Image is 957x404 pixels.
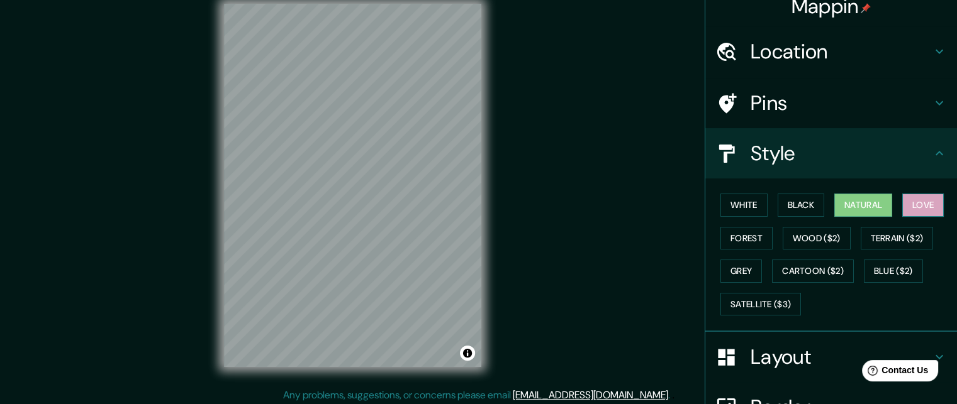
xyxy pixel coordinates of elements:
[751,90,932,116] h4: Pins
[772,259,854,283] button: Cartoon ($2)
[705,78,957,128] div: Pins
[864,259,923,283] button: Blue ($2)
[672,388,674,403] div: .
[783,227,851,250] button: Wood ($2)
[460,346,475,361] button: Toggle attribution
[720,259,762,283] button: Grey
[705,128,957,178] div: Style
[845,355,943,390] iframe: Help widget launcher
[670,388,672,403] div: .
[283,388,670,403] p: Any problems, suggestions, or concerns please email .
[902,194,944,217] button: Love
[720,227,773,250] button: Forest
[751,344,932,369] h4: Layout
[224,4,481,367] canvas: Map
[705,26,957,77] div: Location
[513,388,668,401] a: [EMAIL_ADDRESS][DOMAIN_NAME]
[751,141,932,166] h4: Style
[861,227,934,250] button: Terrain ($2)
[720,194,768,217] button: White
[861,3,871,13] img: pin-icon.png
[751,39,932,64] h4: Location
[720,293,801,316] button: Satellite ($3)
[705,332,957,382] div: Layout
[834,194,892,217] button: Natural
[778,194,825,217] button: Black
